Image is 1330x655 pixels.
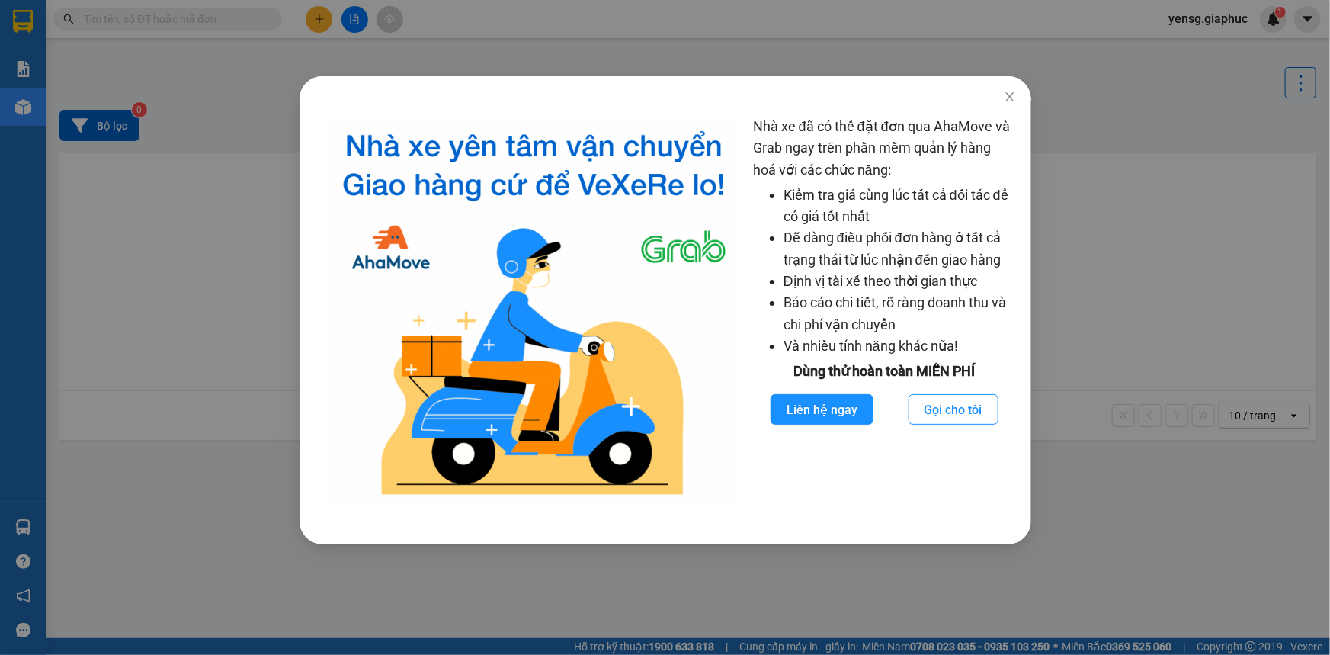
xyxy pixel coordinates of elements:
img: logo [327,116,741,506]
div: Dùng thử hoàn toàn MIỄN PHÍ [752,361,1015,382]
button: Close [988,76,1030,119]
li: Báo cáo chi tiết, rõ ràng doanh thu và chi phí vận chuyển [783,292,1015,336]
li: Và nhiều tính năng khác nữa! [783,336,1015,357]
li: Kiểm tra giá cùng lúc tất cả đối tác để có giá tốt nhất [783,185,1015,228]
span: close [1003,91,1015,103]
div: Nhà xe đã có thể đặt đơn qua AhaMove và Grab ngay trên phần mềm quản lý hàng hoá với các chức năng: [752,116,1015,506]
span: Gọi cho tôi [924,400,982,419]
span: Liên hệ ngay [786,400,857,419]
li: Định vị tài xế theo thời gian thực [783,271,1015,292]
button: Gọi cho tôi [908,394,998,425]
button: Liên hệ ngay [770,394,873,425]
li: Dễ dàng điều phối đơn hàng ở tất cả trạng thái từ lúc nhận đến giao hàng [783,227,1015,271]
